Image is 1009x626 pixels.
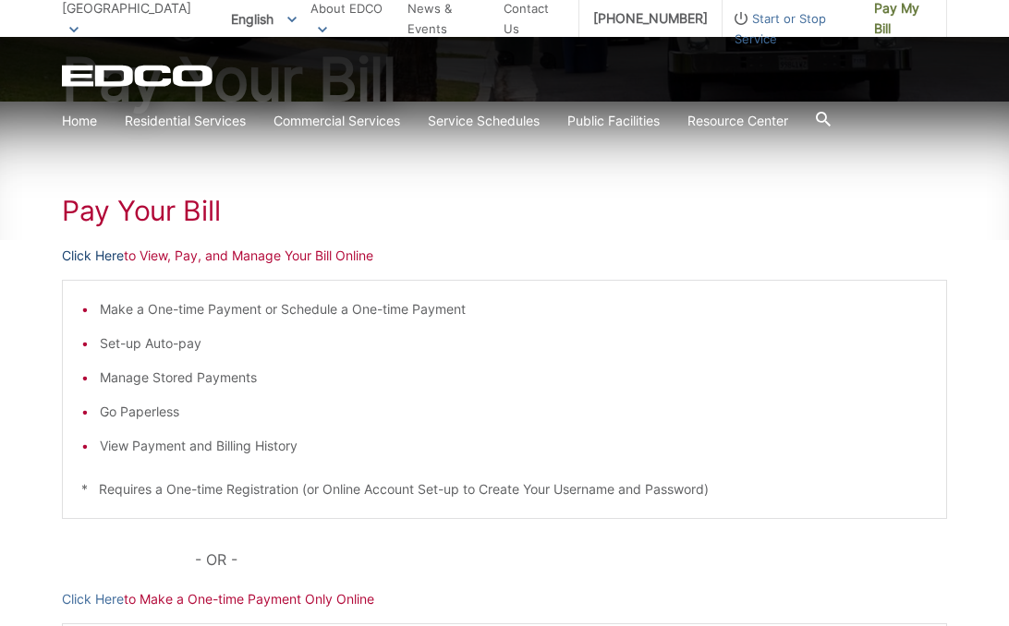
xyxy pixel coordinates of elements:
[62,246,124,266] a: Click Here
[125,111,246,131] a: Residential Services
[62,589,124,609] a: Click Here
[195,547,947,572] p: - OR -
[100,299,928,319] li: Make a One-time Payment or Schedule a One-time Payment
[100,367,928,388] li: Manage Stored Payments
[217,4,310,34] span: English
[567,111,660,131] a: Public Facilities
[81,479,928,500] p: * Requires a One-time Registration (or Online Account Set-up to Create Your Username and Password)
[100,436,928,456] li: View Payment and Billing History
[428,111,540,131] a: Service Schedules
[62,65,215,87] a: EDCD logo. Return to the homepage.
[100,333,928,354] li: Set-up Auto-pay
[62,589,947,609] p: to Make a One-time Payment Only Online
[62,111,97,131] a: Home
[100,402,928,422] li: Go Paperless
[62,246,947,266] p: to View, Pay, and Manage Your Bill Online
[274,111,400,131] a: Commercial Services
[62,194,947,227] h1: Pay Your Bill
